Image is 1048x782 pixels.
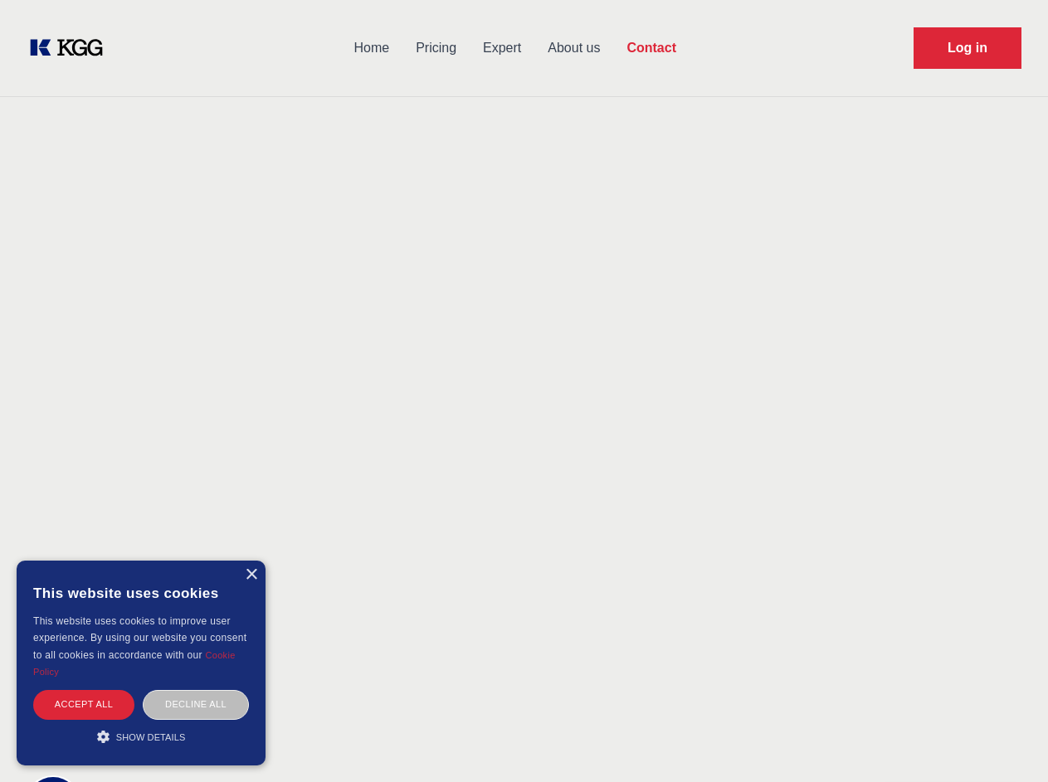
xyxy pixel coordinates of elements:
a: KOL Knowledge Platform: Talk to Key External Experts (KEE) [27,35,116,61]
a: About us [534,27,613,70]
a: Pricing [402,27,470,70]
div: Close [245,569,257,581]
div: Accept all [33,690,134,719]
span: This website uses cookies to improve user experience. By using our website you consent to all coo... [33,615,246,661]
span: Show details [116,732,186,742]
div: Show details [33,728,249,745]
a: Home [340,27,402,70]
div: Decline all [143,690,249,719]
a: Expert [470,27,534,70]
a: Request Demo [914,27,1021,69]
div: This website uses cookies [33,573,249,613]
a: Cookie Policy [33,650,236,677]
a: Contact [613,27,690,70]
